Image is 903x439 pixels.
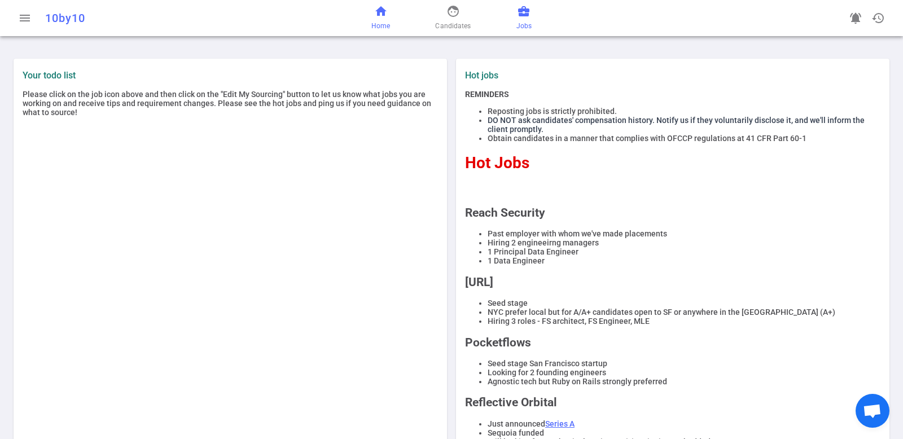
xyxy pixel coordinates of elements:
li: 1 Principal Data Engineer [488,247,880,256]
li: Just announced [488,419,880,428]
li: Looking for 2 founding engineers [488,368,880,377]
h2: [URL] [465,275,880,289]
li: Seed stage San Francisco startup [488,359,880,368]
a: Candidates [435,5,471,32]
li: Obtain candidates in a manner that complies with OFCCP regulations at 41 CFR Part 60-1 [488,134,880,143]
strong: REMINDERS [465,90,509,99]
li: Past employer with whom we've made placements [488,229,880,238]
label: Hot jobs [465,70,668,81]
span: business_center [517,5,531,18]
li: Sequoia funded [488,428,880,437]
a: Home [371,5,390,32]
span: face [446,5,460,18]
label: Your todo list [23,70,438,81]
a: Go to see announcements [844,7,867,29]
span: Candidates [435,20,471,32]
span: Jobs [516,20,532,32]
h2: Reflective Orbital [465,396,880,409]
span: notifications_active [849,11,862,25]
a: Open chat [856,394,889,428]
h2: Reach Security [465,206,880,219]
button: Open history [867,7,889,29]
a: Series A [545,419,575,428]
span: history [871,11,885,25]
div: 10by10 [45,11,296,25]
h2: Pocketflows [465,336,880,349]
span: home [374,5,388,18]
span: DO NOT ask candidates' compensation history. Notify us if they voluntarily disclose it, and we'll... [488,116,865,134]
li: Agnostic tech but Ruby on Rails strongly preferred [488,377,880,386]
li: Hiring 2 engineeirng managers [488,238,880,247]
span: Hot Jobs [465,153,529,172]
li: 1 Data Engineer [488,256,880,265]
button: Open menu [14,7,36,29]
span: Please click on the job icon above and then click on the "Edit My Sourcing" button to let us know... [23,90,431,117]
li: NYC prefer local but for A/A+ candidates open to SF or anywhere in the [GEOGRAPHIC_DATA] (A+) [488,308,880,317]
li: Seed stage [488,298,880,308]
a: Jobs [516,5,532,32]
li: Reposting jobs is strictly prohibited. [488,107,880,116]
li: Hiring 3 roles - FS architect, FS Engineer, MLE [488,317,880,326]
span: Home [371,20,390,32]
span: menu [18,11,32,25]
